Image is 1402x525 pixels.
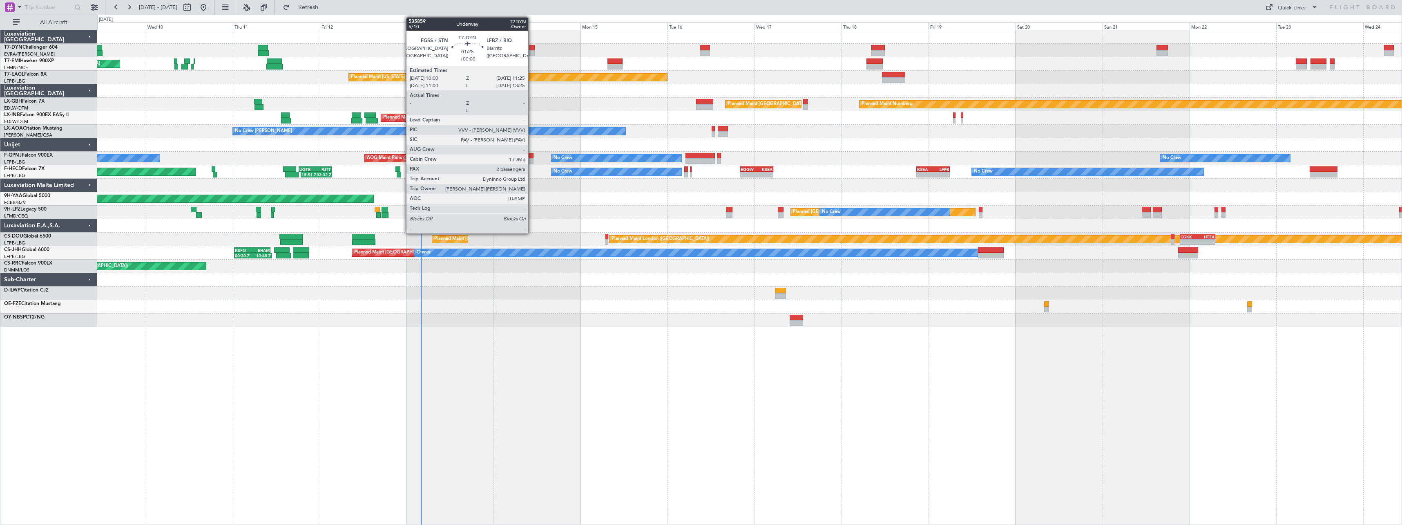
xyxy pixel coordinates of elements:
div: - [917,172,933,177]
div: 03:32 Z [317,172,332,177]
a: LX-INBFalcon 900EX EASy II [4,112,69,117]
div: Sun 14 [493,22,580,30]
a: LFPB/LBG [4,78,25,84]
div: Quick Links [1278,4,1306,12]
a: EVRA/[PERSON_NAME] [4,51,55,57]
button: Refresh [279,1,328,14]
span: D-ILWP [4,288,20,293]
div: - [741,172,757,177]
a: LFPB/LBG [4,240,25,246]
div: No Crew [974,166,993,178]
div: Thu 18 [842,22,929,30]
div: KSFO [235,248,252,253]
span: F-GPNJ [4,153,22,158]
a: EDLW/DTM [4,105,28,111]
div: Mon 15 [580,22,668,30]
a: CS-DOUGlobal 6500 [4,234,51,239]
span: OY-NBS [4,315,23,320]
div: Tue 23 [1276,22,1363,30]
div: Owner [417,247,431,259]
div: No Crew [1163,152,1181,164]
div: EHAM [252,248,269,253]
div: Planned Maint [GEOGRAPHIC_DATA] ([GEOGRAPHIC_DATA]) [354,247,483,259]
div: Planned Maint [US_STATE] ([GEOGRAPHIC_DATA]) [351,71,456,83]
a: FCBB/BZV [4,200,26,206]
a: 9H-YAAGlobal 5000 [4,193,50,198]
span: CS-DOU [4,234,23,239]
div: No Crew [PERSON_NAME] [235,125,292,137]
div: Fri 12 [320,22,407,30]
a: LFPB/LBG [4,159,25,165]
a: LFPB/LBG [4,254,25,260]
div: - [1198,240,1214,245]
a: 9H-LPZLegacy 500 [4,207,47,212]
a: OE-FZECitation Mustang [4,301,61,306]
a: CS-JHHGlobal 6000 [4,247,49,252]
span: CS-JHH [4,247,22,252]
a: CS-RRCFalcon 900LX [4,261,52,266]
span: [DATE] - [DATE] [139,4,177,11]
span: LX-INB [4,112,20,117]
a: LX-AOACitation Mustang [4,126,63,131]
div: 00:30 Z [235,253,253,258]
div: KSEA [917,167,933,172]
div: RJTT [315,167,331,172]
div: Wed 10 [146,22,233,30]
div: UGTB [299,167,315,172]
span: LX-GBH [4,99,22,104]
div: Planned Maint [GEOGRAPHIC_DATA] ([GEOGRAPHIC_DATA]) [434,233,563,245]
div: Mon 22 [1190,22,1277,30]
div: Planned Maint Nurnberg [862,98,913,110]
a: T7-DYNChallenger 604 [4,45,58,50]
div: 18:51 Z [301,172,317,177]
div: Tue 16 [668,22,755,30]
a: DNMM/LOS [4,267,29,273]
input: Trip Number [25,1,72,13]
a: LFPB/LBG [4,173,25,179]
span: All Aircraft [21,20,86,25]
div: 10:45 Z [253,253,271,258]
div: Sun 21 [1103,22,1190,30]
div: Planned Maint London ([GEOGRAPHIC_DATA]) [612,233,709,245]
div: Planned Maint [GEOGRAPHIC_DATA] ([GEOGRAPHIC_DATA]) [728,98,856,110]
div: No Crew [822,206,841,218]
a: OY-NBSPC12/NG [4,315,45,320]
div: LFPB [933,167,949,172]
span: OE-FZE [4,301,21,306]
div: KSEA [757,167,772,172]
div: - [933,172,949,177]
span: T7-EAGL [4,72,24,77]
div: Fri 19 [929,22,1016,30]
div: No Crew [554,166,572,178]
a: [PERSON_NAME]/QSA [4,132,52,138]
div: Tue 9 [59,22,146,30]
div: Thu 11 [233,22,320,30]
div: Wed 17 [755,22,842,30]
button: All Aircraft [9,16,89,29]
a: LFMN/NCE [4,65,28,71]
span: LX-AOA [4,126,23,131]
a: F-HECDFalcon 7X [4,166,45,171]
div: [DATE] [99,16,113,23]
div: HTZA [1198,234,1214,239]
span: F-HECD [4,166,22,171]
span: T7-EMI [4,58,20,63]
div: Sat 20 [1016,22,1103,30]
div: EGGW [741,167,757,172]
a: LFMD/CEQ [4,213,28,219]
a: LX-GBHFalcon 7X [4,99,45,104]
div: Planned Maint [GEOGRAPHIC_DATA] ([GEOGRAPHIC_DATA]) [383,112,512,124]
span: 9H-YAA [4,193,22,198]
div: AOG Maint Paris ([GEOGRAPHIC_DATA]) [367,152,453,164]
a: F-GPNJFalcon 900EX [4,153,53,158]
a: T7-EAGLFalcon 8X [4,72,47,77]
span: 9H-LPZ [4,207,20,212]
a: EDLW/DTM [4,119,28,125]
button: Quick Links [1261,1,1322,14]
div: Planned [GEOGRAPHIC_DATA] ([GEOGRAPHIC_DATA]) [793,206,909,218]
div: - [1181,240,1197,245]
div: Sat 13 [406,22,493,30]
a: T7-EMIHawker 900XP [4,58,54,63]
div: - [757,172,772,177]
span: T7-DYN [4,45,22,50]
